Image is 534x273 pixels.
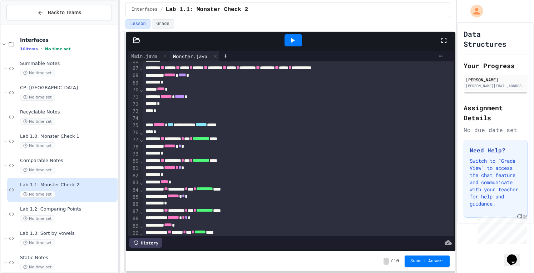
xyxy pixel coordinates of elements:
span: No time set [20,191,55,198]
button: Back to Teams [6,5,112,20]
div: My Account [463,3,485,19]
span: No time set [20,167,55,173]
span: Fold line [140,180,143,185]
div: Main.java [128,51,169,61]
span: Fold line [140,137,143,142]
div: [PERSON_NAME][EMAIL_ADDRESS][DOMAIN_NAME] [466,83,525,89]
div: 72 [128,101,139,108]
span: Submit Answer [410,258,444,264]
div: 66 [128,58,139,65]
iframe: chat widget [504,244,527,266]
span: 10 [394,258,399,264]
p: Switch to "Grade View" to access the chat feature and communicate with your teacher for help and ... [470,157,521,207]
div: 83 [128,179,139,186]
span: Recyclable Notes [20,109,116,115]
span: / [390,258,393,264]
div: 67 [128,65,139,72]
span: No time set [20,118,55,125]
h2: Assignment Details [464,103,528,123]
div: 70 [128,86,139,93]
span: Fold line [140,130,143,135]
span: Lab 1.3: Sort by Vowels [20,231,116,237]
div: 78 [128,143,139,151]
div: 75 [128,122,139,129]
div: 89 [128,223,139,230]
span: No time set [20,239,55,246]
span: - [384,258,389,265]
span: • [41,46,42,52]
button: Lesson [125,19,150,29]
div: 74 [128,115,139,122]
div: 81 [128,165,139,172]
span: Fold line [140,87,143,92]
div: 73 [128,108,139,115]
div: 71 [128,93,139,101]
span: No time set [45,47,71,51]
button: Submit Answer [405,256,450,267]
div: 85 [128,194,139,201]
span: No time set [20,94,55,101]
div: 90 [128,230,139,237]
h1: Data Structures [464,29,528,49]
span: Back to Teams [48,9,81,16]
div: 80 [128,158,139,165]
div: 77 [128,136,139,143]
div: Main.java [128,52,160,60]
div: 87 [128,208,139,215]
span: Lab 1.1: Monster Check 2 [20,182,116,188]
h2: Your Progress [464,61,528,71]
span: Fold line [140,208,143,214]
span: Summable Notes [20,61,116,67]
div: Monster.java [169,51,220,61]
span: Fold line [140,65,143,71]
span: No time set [20,215,55,222]
span: No time set [20,264,55,271]
iframe: chat widget [475,213,527,244]
div: 76 [128,129,139,136]
button: Grade [152,19,174,29]
div: History [129,238,162,248]
div: 68 [128,72,139,79]
span: Fold line [140,223,143,229]
span: Lab 1.2: Comparing Points [20,206,116,212]
span: No time set [20,70,55,76]
span: Comparable Notes [20,158,116,164]
span: Fold line [140,187,143,193]
span: Interfaces [20,37,116,43]
span: Fold line [140,230,143,236]
div: 82 [128,172,139,180]
div: [PERSON_NAME] [466,76,525,83]
div: No due date set [464,126,528,134]
span: No time set [20,142,55,149]
span: Lab 1.0: Monster Check 1 [20,133,116,140]
div: 88 [128,215,139,222]
h3: Need Help? [470,146,521,155]
div: Chat with us now!Close [3,3,49,45]
div: 84 [128,187,139,194]
span: Interfaces [132,7,157,12]
span: Static Notes [20,255,116,261]
div: 79 [128,151,139,158]
span: Lab 1.1: Monster Check 2 [166,5,248,14]
div: 69 [128,80,139,87]
div: Monster.java [169,52,211,60]
span: 10 items [20,47,38,51]
div: 86 [128,201,139,208]
span: Fold line [140,158,143,164]
span: CP: [GEOGRAPHIC_DATA] [20,85,116,91]
span: / [160,7,163,12]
